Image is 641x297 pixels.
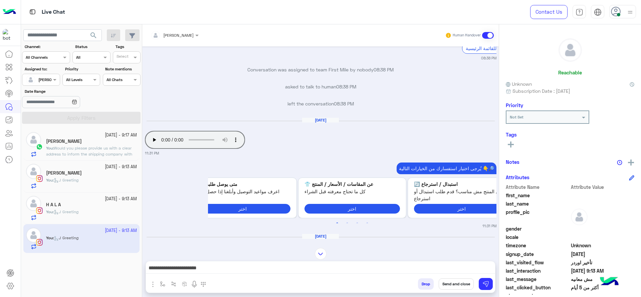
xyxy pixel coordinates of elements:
[414,181,509,188] p: استبدال / استرجاع 🔄
[25,66,59,72] label: Assigned to:
[418,278,434,290] button: Drop
[145,100,496,107] p: left the conversation
[439,278,474,290] button: Send and close
[374,67,394,72] span: 08:38 PM
[506,131,634,137] h6: Tags
[157,278,168,289] button: select flow
[506,225,570,232] span: gender
[571,251,635,258] span: 2025-05-30T11:29:36.772Z
[46,178,54,183] b: :
[506,200,570,207] span: last_name
[171,281,176,287] img: Trigger scenario
[105,66,140,72] label: Note mentions
[46,209,53,214] span: You
[46,170,82,176] h5: Natalie Kamel
[26,132,41,147] img: defaultAdmin.png
[571,225,635,232] span: null
[506,259,570,266] span: last_visited_flow
[571,242,635,249] span: Unknown
[160,281,165,287] img: select flow
[46,209,54,214] b: :
[42,8,65,17] p: Live Chat
[149,280,157,288] img: send attachment
[334,101,354,106] span: 08:38 PM
[25,44,69,50] label: Channel:
[573,5,586,19] a: tab
[302,234,339,239] h6: [DATE]
[201,282,206,287] img: make a call
[116,44,140,50] label: Tags
[46,145,54,151] b: :
[36,207,43,214] img: Instagram
[22,112,141,124] button: Apply Filters
[598,270,621,294] img: hulul-logo.png
[453,33,481,38] small: Human Handover
[315,248,327,260] img: scroll
[364,220,371,227] button: 4 of 2
[145,66,496,73] p: Conversation was assigned to team First Mile by nobody
[397,163,496,174] p: 12/10/2025, 11:31 PM
[626,8,634,16] img: profile
[304,204,400,214] button: اختر
[105,132,137,138] small: [DATE] - 9:17 AM
[145,131,245,149] audio: Your browser does not support the audio tag.
[506,184,570,191] span: Attribute Name
[179,278,190,289] button: create order
[46,145,53,151] span: You
[3,29,15,41] img: 317874714732967
[25,88,99,94] label: Date Range
[195,181,290,188] p: متى يوصل طلبي؟ 🚚
[506,192,570,199] span: first_name
[145,83,496,90] p: asked to talk to human
[506,102,523,108] h6: Priority
[506,251,570,258] span: signup_date
[182,281,187,287] img: create order
[54,178,78,183] span: J Greeting
[482,223,496,229] small: 11:31 PM
[46,138,82,144] h5: Selena
[628,160,634,166] img: add
[75,44,110,50] label: Status
[46,178,53,183] span: You
[26,196,41,211] img: defaultAdmin.png
[354,220,361,227] button: 3 of 2
[302,118,339,122] h6: [DATE]
[506,209,570,224] span: profile_pic
[195,204,290,214] button: اختر
[617,160,622,165] img: notes
[190,280,198,288] img: send voice note
[506,174,529,180] h6: Attributes
[506,267,570,274] span: last_interaction
[506,242,570,249] span: timezone
[163,33,194,38] span: [PERSON_NAME]
[26,75,35,84] img: defaultAdmin.png
[36,143,43,150] img: WhatsApp
[559,39,582,61] img: defaultAdmin.png
[46,202,61,208] h5: H A L A
[462,43,515,54] div: الرجوع للقائمة الرئيسية
[85,29,102,44] button: search
[28,8,37,16] img: tab
[594,8,602,16] img: tab
[304,188,400,195] span: كل ما تحتاج معرفته قبل الشراء
[506,284,570,291] span: last_clicked_button
[558,69,582,75] h6: Reachable
[506,80,532,87] span: Unknown
[334,220,341,227] button: 1 of 2
[145,151,159,156] small: 11:31 PM
[414,204,509,214] button: اختر
[481,55,496,61] small: 08:38 PM
[414,188,509,202] span: هل المنتج مش مناسب؟ قدم طلب استبدال أو استرجاع
[571,184,635,191] span: Attribute Value
[571,267,635,274] span: 2025-10-14T06:13:23.7807482Z
[571,234,635,241] span: null
[65,66,99,72] label: Priority
[571,276,635,283] span: مش معاىيه
[3,5,16,19] img: Logo
[506,234,570,241] span: locale
[571,209,588,225] img: defaultAdmin.png
[168,278,179,289] button: Trigger scenario
[26,164,41,179] img: defaultAdmin.png
[304,181,400,188] p: عن المقاسات / الأسعار / المنتج 👕
[36,175,43,182] img: Instagram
